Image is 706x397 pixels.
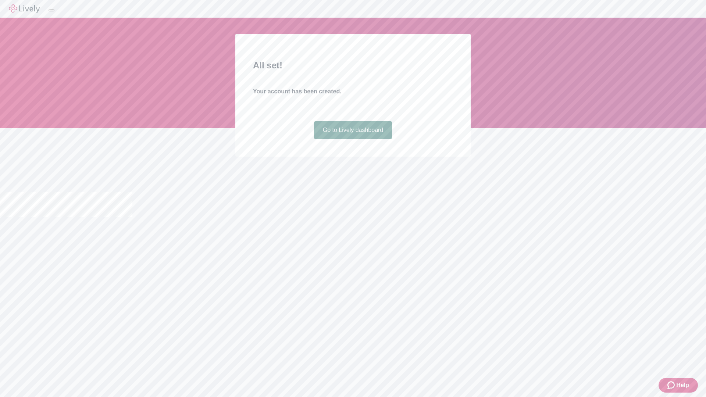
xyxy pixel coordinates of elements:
[9,4,40,13] img: Lively
[253,59,453,72] h2: All set!
[253,87,453,96] h4: Your account has been created.
[314,121,392,139] a: Go to Lively dashboard
[676,381,689,390] span: Help
[49,9,54,11] button: Log out
[667,381,676,390] svg: Zendesk support icon
[659,378,698,393] button: Zendesk support iconHelp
